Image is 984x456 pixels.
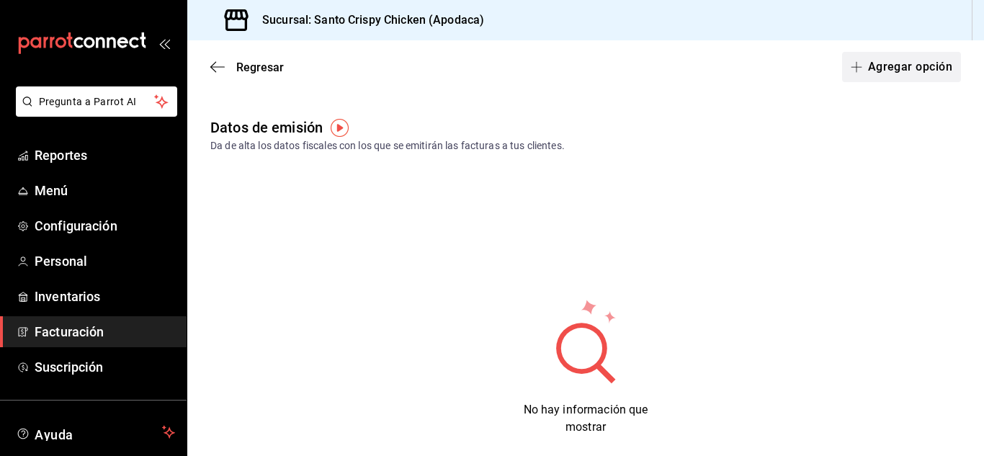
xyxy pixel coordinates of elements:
span: Suscripción [35,357,175,377]
div: Datos de emisión [210,117,323,138]
span: Regresar [236,61,284,74]
span: No hay información que mostrar [524,403,648,434]
button: open_drawer_menu [158,37,170,49]
span: Pregunta a Parrot AI [39,94,155,109]
button: Pregunta a Parrot AI [16,86,177,117]
span: Configuración [35,216,175,236]
span: Facturación [35,322,175,341]
button: Regresar [210,61,284,74]
a: Pregunta a Parrot AI [10,104,177,120]
div: Da de alta los datos fiscales con los que se emitirán las facturas a tus clientes. [210,138,961,153]
span: Inventarios [35,287,175,306]
span: Reportes [35,146,175,165]
span: Menú [35,181,175,200]
span: Ayuda [35,424,156,441]
h3: Sucursal: Santo Crispy Chicken (Apodaca) [251,12,484,29]
img: Tooltip marker [331,119,349,137]
button: Agregar opción [842,52,961,82]
span: Personal [35,251,175,271]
